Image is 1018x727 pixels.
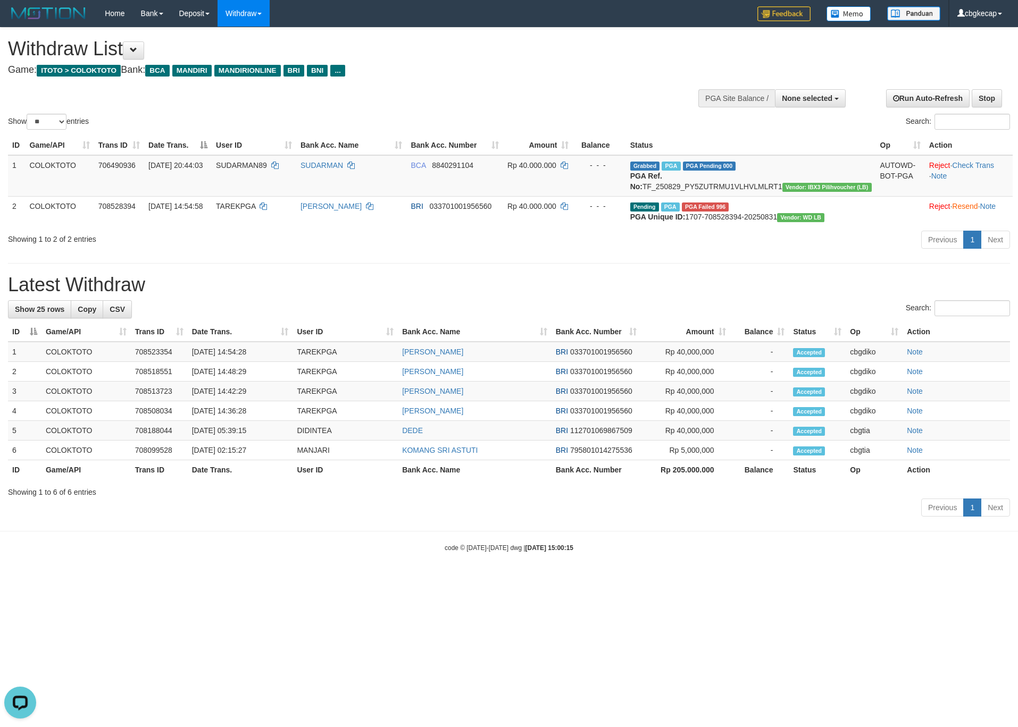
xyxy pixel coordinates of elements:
[188,421,293,441] td: [DATE] 05:39:15
[570,426,632,435] span: Copy 112701069867509 to clipboard
[188,441,293,460] td: [DATE] 02:15:27
[188,342,293,362] td: [DATE] 14:54:28
[921,498,964,517] a: Previous
[293,382,398,401] td: TAREKPGA
[921,231,964,249] a: Previous
[71,300,103,318] a: Copy
[131,342,188,362] td: 708523354
[730,421,789,441] td: -
[846,441,903,460] td: cbgtia
[214,65,281,77] span: MANDIRIONLINE
[846,421,903,441] td: cbgtia
[507,161,556,170] span: Rp 40.000.000
[570,407,632,415] span: Copy 033701001956560 to clipboard
[216,202,255,210] span: TAREKPGA
[131,322,188,342] th: Trans ID: activate to sort column ascending
[131,401,188,421] td: 708508034
[41,382,131,401] td: COLOKTOTO
[188,322,293,342] th: Date Trans.: activate to sort column ascending
[793,427,825,436] span: Accepted
[626,155,876,197] td: TF_250829_PY5ZUTRMU1VLHVLMLRT1
[37,65,121,77] span: ITOTO > COLOKTOTO
[846,382,903,401] td: cbgdiko
[925,155,1013,197] td: · ·
[963,498,981,517] a: 1
[301,202,362,210] a: [PERSON_NAME]
[293,460,398,480] th: User ID
[907,426,923,435] a: Note
[698,89,775,107] div: PGA Site Balance /
[503,136,573,155] th: Amount: activate to sort column ascending
[641,441,730,460] td: Rp 5,000,000
[25,136,94,155] th: Game/API: activate to sort column ascending
[641,322,730,342] th: Amount: activate to sort column ascending
[525,544,573,552] strong: [DATE] 15:00:15
[4,4,36,36] button: Open LiveChat chat widget
[730,322,789,342] th: Balance: activate to sort column ascending
[641,460,730,480] th: Rp 205.000.000
[570,367,632,376] span: Copy 033701001956560 to clipboard
[775,89,846,107] button: None selected
[556,446,568,454] span: BRI
[906,300,1010,316] label: Search:
[556,367,568,376] span: BRI
[216,161,267,170] span: SUDARMAN89
[730,362,789,382] td: -
[793,387,825,396] span: Accepted
[846,401,903,421] td: cbgdiko
[907,348,923,356] a: Note
[556,348,568,356] span: BRI
[876,155,925,197] td: AUTOWD-BOT-PGA
[103,300,132,318] a: CSV
[782,183,872,192] span: Vendor URL: https://dashboard.q2checkout.com/secure
[730,382,789,401] td: -
[411,202,423,210] span: BRI
[41,342,131,362] td: COLOKTOTO
[507,202,556,210] span: Rp 40.000.000
[131,460,188,480] th: Trans ID
[929,161,950,170] a: Reject
[641,421,730,441] td: Rp 40,000,000
[41,362,131,382] td: COLOKTOTO
[903,322,1010,342] th: Action
[398,322,552,342] th: Bank Acc. Name: activate to sort column ascending
[188,382,293,401] td: [DATE] 14:42:29
[577,160,621,171] div: - - -
[552,322,641,342] th: Bank Acc. Number: activate to sort column ascending
[906,114,1010,130] label: Search:
[972,89,1002,107] a: Stop
[429,202,491,210] span: Copy 033701001956560 to clipboard
[903,460,1010,480] th: Action
[144,136,212,155] th: Date Trans.: activate to sort column descending
[630,202,659,212] span: Pending
[188,362,293,382] td: [DATE] 14:48:29
[411,161,425,170] span: BCA
[8,38,668,60] h1: Withdraw List
[293,421,398,441] td: DIDINTEA
[330,65,345,77] span: ...
[886,89,970,107] a: Run Auto-Refresh
[846,362,903,382] td: cbgdiko
[8,300,71,318] a: Show 25 rows
[793,446,825,455] span: Accepted
[777,213,824,222] span: Vendor URL: https://dashboard.q2checkout.com/secure
[630,172,662,191] b: PGA Ref. No:
[172,65,212,77] span: MANDIRI
[730,460,789,480] th: Balance
[8,322,41,342] th: ID: activate to sort column descending
[398,460,552,480] th: Bank Acc. Name
[907,387,923,395] a: Note
[661,202,680,212] span: Marked by cbgdiko
[402,367,463,376] a: [PERSON_NAME]
[641,401,730,421] td: Rp 40,000,000
[757,6,811,21] img: Feedback.jpg
[307,65,328,77] span: BNI
[110,305,125,314] span: CSV
[907,367,923,376] a: Note
[8,136,25,155] th: ID
[846,322,903,342] th: Op: activate to sort column ascending
[641,342,730,362] td: Rp 40,000,000
[8,342,41,362] td: 1
[552,460,641,480] th: Bank Acc. Number
[402,387,463,395] a: [PERSON_NAME]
